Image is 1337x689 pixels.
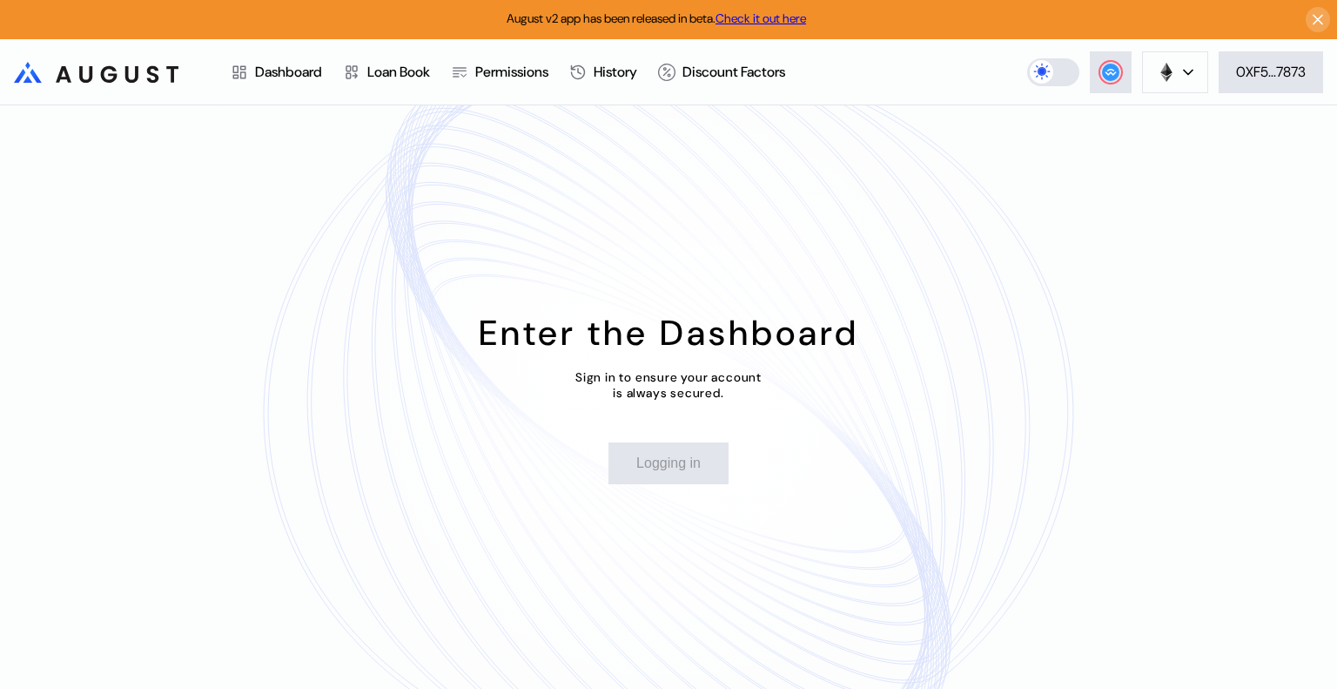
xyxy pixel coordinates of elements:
[648,40,796,105] a: Discount Factors
[220,40,333,105] a: Dashboard
[559,40,648,105] a: History
[367,63,430,81] div: Loan Book
[479,310,859,355] div: Enter the Dashboard
[1236,63,1306,81] div: 0XF5...7873
[594,63,637,81] div: History
[1219,51,1323,93] button: 0XF5...7873
[475,63,548,81] div: Permissions
[1142,51,1208,93] button: chain logo
[507,10,806,26] span: August v2 app has been released in beta.
[608,442,729,484] button: Logging in
[1157,63,1176,82] img: chain logo
[333,40,440,105] a: Loan Book
[255,63,322,81] div: Dashboard
[682,63,785,81] div: Discount Factors
[575,369,762,401] div: Sign in to ensure your account is always secured.
[716,10,806,26] a: Check it out here
[440,40,559,105] a: Permissions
